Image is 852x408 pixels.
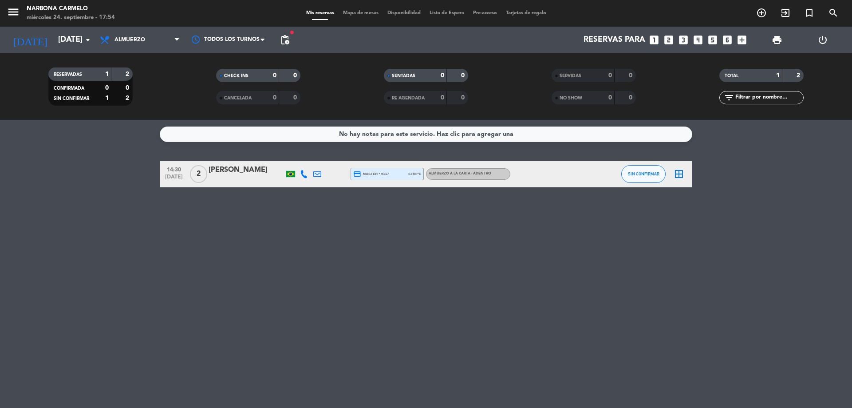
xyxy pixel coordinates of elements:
[126,85,131,91] strong: 0
[27,4,115,13] div: Narbona Carmelo
[629,72,634,79] strong: 0
[629,95,634,101] strong: 0
[425,11,469,16] span: Lista de Espera
[163,164,185,174] span: 14:30
[469,11,501,16] span: Pre-acceso
[83,35,93,45] i: arrow_drop_down
[114,37,145,43] span: Almuerzo
[608,72,612,79] strong: 0
[105,95,109,101] strong: 1
[280,35,290,45] span: pending_actions
[828,8,839,18] i: search
[692,34,704,46] i: looks_4
[126,95,131,101] strong: 2
[648,34,660,46] i: looks_one
[7,5,20,19] i: menu
[584,36,645,44] span: Reservas para
[408,171,421,177] span: stripe
[678,34,689,46] i: looks_3
[804,8,815,18] i: turned_in_not
[674,169,684,179] i: border_all
[54,86,84,91] span: CONFIRMADA
[126,71,131,77] strong: 2
[353,170,389,178] span: master * 9117
[105,71,109,77] strong: 1
[736,34,748,46] i: add_box
[54,72,82,77] span: RESERVADAS
[608,95,612,101] strong: 0
[560,74,581,78] span: SERVIDAS
[392,96,425,100] span: RE AGENDADA
[722,34,733,46] i: looks_6
[560,96,582,100] span: NO SHOW
[772,35,782,45] span: print
[7,30,54,50] i: [DATE]
[273,95,276,101] strong: 0
[797,72,802,79] strong: 2
[707,34,718,46] i: looks_5
[776,72,780,79] strong: 1
[724,92,734,103] i: filter_list
[7,5,20,22] button: menu
[190,165,207,183] span: 2
[441,72,444,79] strong: 0
[105,85,109,91] strong: 0
[392,74,415,78] span: SENTADAS
[725,74,738,78] span: TOTAL
[339,129,513,139] div: No hay notas para este servicio. Haz clic para agregar una
[780,8,791,18] i: exit_to_app
[621,165,666,183] button: SIN CONFIRMAR
[461,95,466,101] strong: 0
[383,11,425,16] span: Disponibilidad
[353,170,361,178] i: credit_card
[663,34,674,46] i: looks_two
[27,13,115,22] div: miércoles 24. septiembre - 17:54
[293,72,299,79] strong: 0
[224,96,252,100] span: CANCELADA
[224,74,248,78] span: CHECK INS
[501,11,551,16] span: Tarjetas de regalo
[441,95,444,101] strong: 0
[302,11,339,16] span: Mis reservas
[461,72,466,79] strong: 0
[289,30,295,35] span: fiber_manual_record
[429,172,491,175] span: Almuerzo a la carta - Adentro
[339,11,383,16] span: Mapa de mesas
[209,164,284,176] div: [PERSON_NAME]
[628,171,659,176] span: SIN CONFIRMAR
[273,72,276,79] strong: 0
[734,93,803,103] input: Filtrar por nombre...
[800,27,845,53] div: LOG OUT
[54,96,89,101] span: SIN CONFIRMAR
[163,174,185,184] span: [DATE]
[756,8,767,18] i: add_circle_outline
[817,35,828,45] i: power_settings_new
[293,95,299,101] strong: 0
